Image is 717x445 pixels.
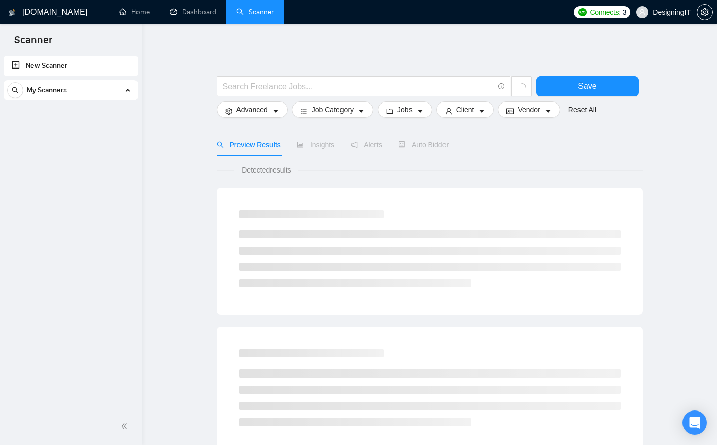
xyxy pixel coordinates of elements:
button: search [7,82,23,98]
span: Connects: [590,7,620,18]
li: New Scanner [4,56,138,76]
span: setting [697,8,712,16]
span: folder [386,107,393,115]
span: Client [456,104,474,115]
span: Scanner [6,32,60,54]
span: Job Category [312,104,354,115]
button: Save [536,76,639,96]
span: search [217,141,224,148]
a: setting [697,8,713,16]
span: setting [225,107,232,115]
button: idcardVendorcaret-down [498,101,560,118]
a: Reset All [568,104,596,115]
button: setting [697,4,713,20]
span: Advanced [236,104,268,115]
span: Insights [297,141,334,149]
span: user [639,9,646,16]
span: idcard [506,107,514,115]
span: search [8,87,23,94]
span: caret-down [478,107,485,115]
span: Preview Results [217,141,281,149]
a: New Scanner [12,56,130,76]
span: notification [351,141,358,148]
span: area-chart [297,141,304,148]
span: 3 [623,7,627,18]
a: dashboardDashboard [170,8,216,16]
span: user [445,107,452,115]
span: double-left [121,421,131,431]
button: folderJobscaret-down [378,101,432,118]
span: Alerts [351,141,382,149]
span: robot [398,141,405,148]
span: My Scanners [27,80,67,100]
button: userClientcaret-down [436,101,494,118]
span: loading [517,83,526,92]
input: Search Freelance Jobs... [223,80,494,93]
a: homeHome [119,8,150,16]
span: Detected results [234,164,298,176]
img: logo [9,5,16,21]
div: Open Intercom Messenger [682,410,707,435]
span: Vendor [518,104,540,115]
button: settingAdvancedcaret-down [217,101,288,118]
span: bars [300,107,308,115]
li: My Scanners [4,80,138,105]
span: Jobs [397,104,413,115]
a: searchScanner [236,8,274,16]
span: caret-down [544,107,552,115]
span: caret-down [358,107,365,115]
img: upwork-logo.png [578,8,587,16]
span: caret-down [417,107,424,115]
span: caret-down [272,107,279,115]
span: Auto Bidder [398,141,449,149]
button: barsJob Categorycaret-down [292,101,373,118]
span: Save [578,80,596,92]
span: info-circle [498,83,505,90]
